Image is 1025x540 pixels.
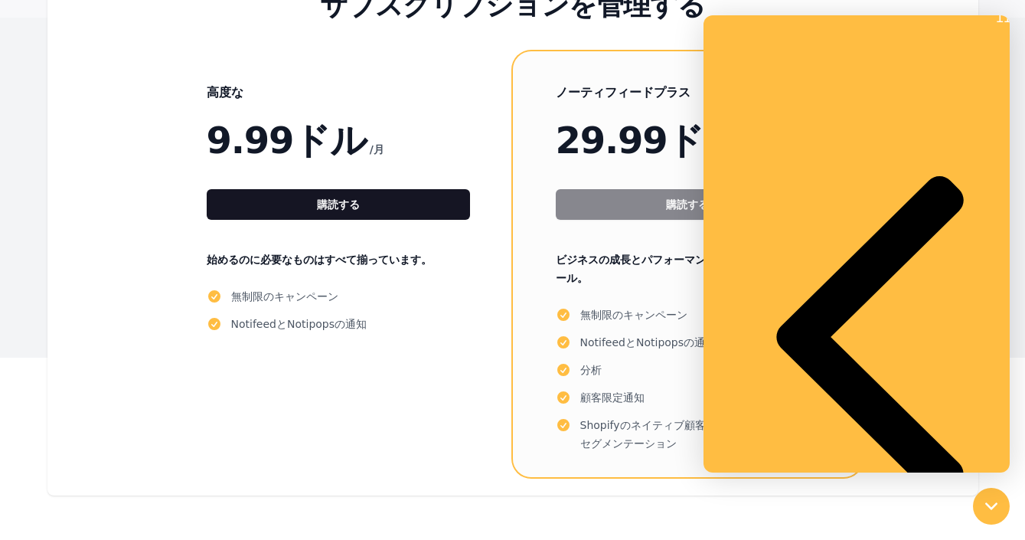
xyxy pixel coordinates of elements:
iframe: gist-メッセンジャー-iframe [703,15,1010,473]
font: NotifeedとNotipopsの通知 [580,336,717,349]
font: 購読する [666,198,709,211]
font: 高度な [207,85,243,100]
font: 無制限のキャンペーン [580,309,687,321]
font: /月 [370,143,384,155]
iframe: gist-メッセンジャー-バブル-iframe [973,488,1010,525]
font: 29.99ドル [556,119,740,162]
font: 顧客限定通知 [580,391,645,404]
button: 購読する [556,189,819,220]
font: NotifeedとNotipopsの通知 [231,318,367,330]
font: ノーティフィードプラス [556,85,690,100]
font: 始めるのに必要なものはすべて揃っています。 [207,254,432,266]
font: ビジネスの成長とパフォーマンスの追跡に不可欠なツール。 [556,254,813,284]
font: Shopifyのネイティブ顧客セグメントを使用したセグメンテーション [580,419,813,450]
font: 分析 [580,364,602,376]
font: 購読する [317,198,360,211]
font: 無制限のキャンペーン [231,290,338,303]
button: 購読する [207,189,470,220]
font: 9.99ドル [207,119,367,162]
